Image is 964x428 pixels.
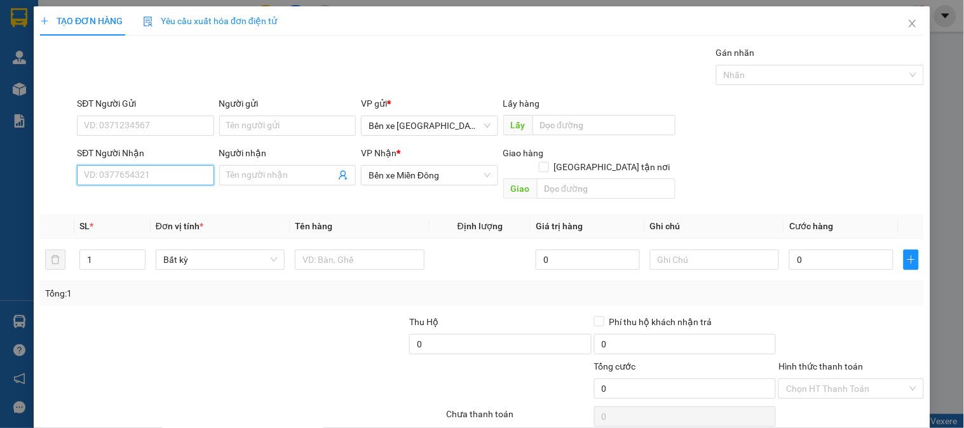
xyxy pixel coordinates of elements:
span: Tổng cước [594,361,636,371]
input: 0 [536,250,640,270]
span: Đơn vị tính [156,221,203,231]
span: Yêu cầu xuất hóa đơn điện tử [143,16,277,26]
span: close [907,18,918,29]
div: Người nhận [219,146,356,160]
div: Người gửi [219,97,356,110]
span: SL [79,221,90,231]
div: VP gửi [361,97,498,110]
input: VD: Bàn, Ghế [295,250,424,270]
div: Tổng: 1 [45,286,373,300]
span: Bến xe Quảng Ngãi [369,116,490,135]
label: Gán nhãn [716,48,755,58]
span: plus [904,255,918,265]
span: Giao [503,178,537,199]
span: [GEOGRAPHIC_DATA] tận nơi [549,160,675,174]
span: Lấy [503,115,533,135]
span: Định lượng [458,221,503,231]
span: Bến xe Miền Đông [369,166,490,185]
label: Hình thức thanh toán [778,361,863,371]
span: TẠO ĐƠN HÀNG [40,16,123,26]
span: Giao hàng [503,148,544,158]
button: plus [904,250,919,270]
div: SĐT Người Nhận [77,146,214,160]
span: Bất kỳ [163,250,277,269]
img: icon [143,17,153,27]
input: Dọc đường [537,178,675,199]
div: SĐT Người Gửi [77,97,214,110]
span: Cước hàng [789,221,833,231]
span: Tên hàng [295,221,332,231]
span: VP Nhận [361,148,397,158]
th: Ghi chú [645,214,784,239]
span: Lấy hàng [503,98,540,109]
span: Phí thu hộ khách nhận trả [604,315,717,329]
span: Thu Hộ [409,317,438,327]
span: plus [40,17,49,25]
button: Close [895,6,930,42]
span: Giá trị hàng [536,221,583,231]
span: user-add [338,170,348,180]
button: delete [45,250,65,270]
input: Dọc đường [533,115,675,135]
input: Ghi Chú [650,250,779,270]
